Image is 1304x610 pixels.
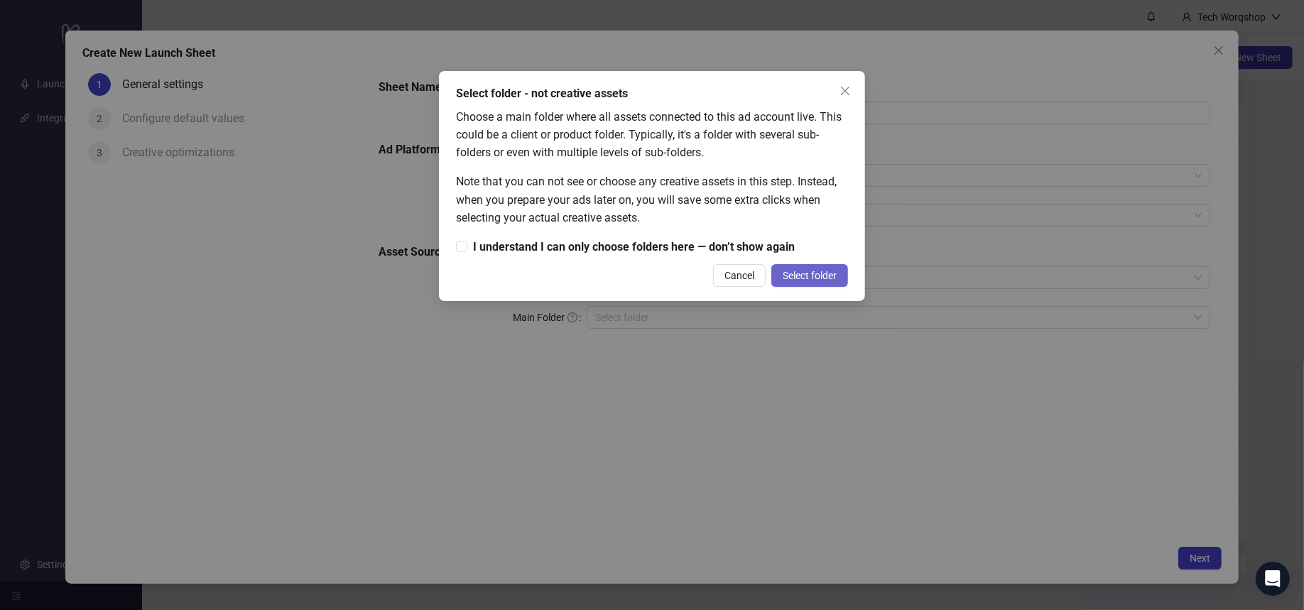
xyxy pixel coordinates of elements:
div: Select folder - not creative assets [456,85,848,102]
button: Select folder [771,264,848,287]
span: Select folder [783,270,837,281]
div: Note that you can not see or choose any creative assets in this step. Instead, when you prepare y... [456,173,848,226]
span: I understand I can only choose folders here — don’t show again [467,238,800,256]
span: Cancel [724,270,754,281]
button: Close [834,80,857,102]
div: Choose a main folder where all assets connected to this ad account live. This could be a client o... [456,108,848,161]
span: close [840,85,851,97]
div: Open Intercom Messenger [1256,562,1290,596]
button: Cancel [713,264,766,287]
